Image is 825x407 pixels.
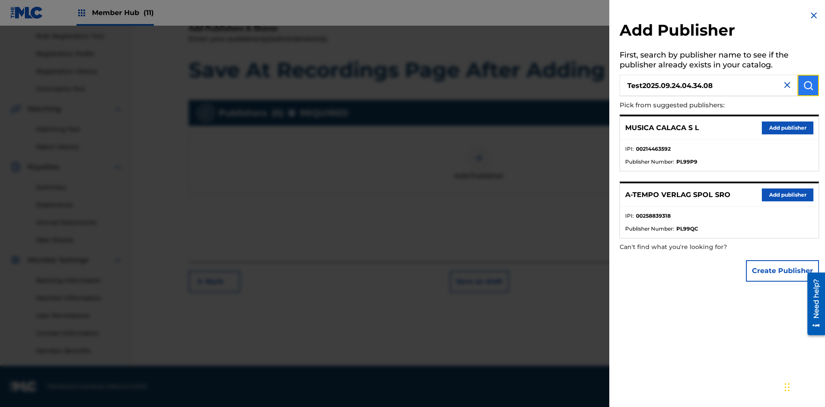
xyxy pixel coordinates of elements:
p: Can't find what you're looking for? [620,238,770,256]
iframe: Chat Widget [782,366,825,407]
button: Add publisher [762,188,813,201]
span: Publisher Number : [625,158,674,166]
img: Search Works [803,80,813,91]
button: Create Publisher [746,260,819,282]
img: Top Rightsholders [76,8,87,18]
strong: 00258839318 [636,212,671,220]
span: Publisher Number : [625,225,674,233]
h5: First, search by publisher name to see if the publisher already exists in your catalog. [620,48,819,75]
iframe: Resource Center [801,269,825,340]
input: Search publisher's name [620,75,797,96]
strong: 00214463592 [636,145,671,153]
span: (11) [144,9,154,17]
span: IPI : [625,145,634,153]
strong: PL99P9 [676,158,697,166]
img: MLC Logo [10,6,43,19]
strong: PL99QC [676,225,698,233]
h2: Add Publisher [620,21,819,43]
p: Pick from suggested publishers: [620,96,770,115]
img: close [782,80,792,90]
div: Drag [785,374,790,400]
span: IPI : [625,212,634,220]
span: Member Hub [92,8,154,18]
button: Add publisher [762,121,813,134]
p: MUSICA CALACA S L [625,123,699,133]
p: A-TEMPO VERLAG SPOL SRO [625,190,730,200]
